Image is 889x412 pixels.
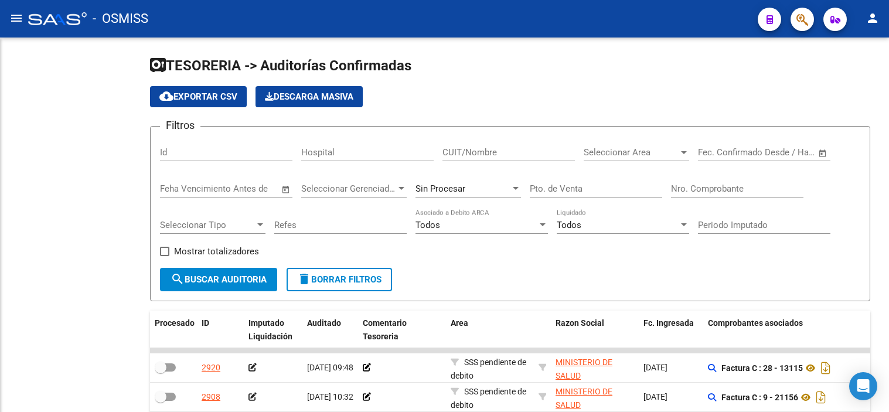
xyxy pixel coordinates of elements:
[307,318,341,328] span: Auditado
[302,311,358,349] datatable-header-cell: Auditado
[557,220,581,230] span: Todos
[287,268,392,291] button: Borrar Filtros
[248,318,292,341] span: Imputado Liquidación
[556,356,634,380] div: - 30999257182
[708,318,803,328] span: Comprobantes asociados
[202,390,220,404] div: 2908
[160,220,255,230] span: Seleccionar Tipo
[639,311,703,349] datatable-header-cell: Fc. Ingresada
[256,86,363,107] app-download-masive: Descarga masiva de comprobantes (adjuntos)
[849,372,877,400] div: Open Intercom Messenger
[643,363,667,372] span: [DATE]
[150,311,197,349] datatable-header-cell: Procesado
[446,311,534,349] datatable-header-cell: Area
[171,274,267,285] span: Buscar Auditoria
[813,388,829,407] i: Descargar documento
[721,363,803,373] strong: Factura C : 28 - 13115
[643,392,667,401] span: [DATE]
[451,318,468,328] span: Area
[202,318,209,328] span: ID
[358,311,446,349] datatable-header-cell: Comentario Tesoreria
[363,318,407,341] span: Comentario Tesoreria
[244,311,302,349] datatable-header-cell: Imputado Liquidación
[816,147,830,160] button: Open calendar
[698,147,745,158] input: Fecha inicio
[150,57,411,74] span: TESORERIA -> Auditorías Confirmadas
[159,91,237,102] span: Exportar CSV
[159,89,173,103] mat-icon: cloud_download
[643,318,694,328] span: Fc. Ingresada
[415,183,465,194] span: Sin Procesar
[866,11,880,25] mat-icon: person
[307,392,353,401] span: [DATE] 10:32
[297,272,311,286] mat-icon: delete
[93,6,148,32] span: - OSMISS
[451,357,526,380] span: SSS pendiente de debito
[301,183,396,194] span: Seleccionar Gerenciador
[451,387,526,410] span: SSS pendiente de debito
[703,311,879,349] datatable-header-cell: Comprobantes asociados
[9,11,23,25] mat-icon: menu
[265,91,353,102] span: Descarga Masiva
[256,86,363,107] button: Descarga Masiva
[551,311,639,349] datatable-header-cell: Razon Social
[818,359,833,377] i: Descargar documento
[280,183,293,196] button: Open calendar
[197,311,244,349] datatable-header-cell: ID
[756,147,813,158] input: Fecha fin
[160,117,200,134] h3: Filtros
[150,86,247,107] button: Exportar CSV
[556,387,612,410] span: MINISTERIO DE SALUD
[556,318,604,328] span: Razon Social
[155,318,195,328] span: Procesado
[160,268,277,291] button: Buscar Auditoria
[171,272,185,286] mat-icon: search
[556,385,634,410] div: - 30999257182
[584,147,679,158] span: Seleccionar Area
[174,244,259,258] span: Mostrar totalizadores
[307,363,353,372] span: [DATE] 09:48
[721,393,798,402] strong: Factura C : 9 - 21156
[297,274,382,285] span: Borrar Filtros
[202,361,220,374] div: 2920
[556,357,612,380] span: MINISTERIO DE SALUD
[415,220,440,230] span: Todos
